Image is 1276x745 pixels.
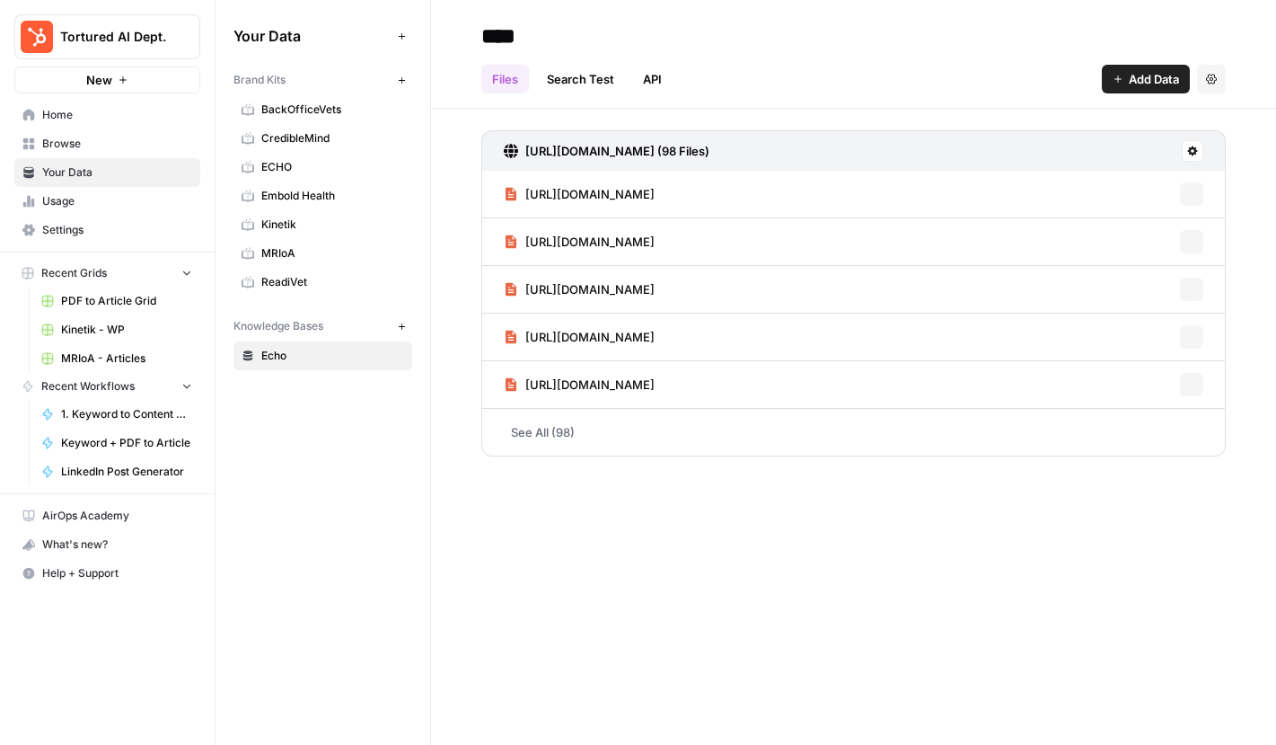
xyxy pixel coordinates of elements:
span: BackOfficeVets [261,102,404,118]
div: What's new? [15,531,199,558]
a: [URL][DOMAIN_NAME] [504,218,655,265]
span: Brand Kits [233,72,286,88]
a: [URL][DOMAIN_NAME] (98 Files) [504,131,709,171]
a: BackOfficeVets [233,95,412,124]
button: What's new? [14,530,200,559]
a: Home [14,101,200,129]
span: [URL][DOMAIN_NAME] [525,185,655,203]
h3: [URL][DOMAIN_NAME] (98 Files) [525,142,709,160]
span: [URL][DOMAIN_NAME] [525,328,655,346]
button: Workspace: Tortured AI Dept. [14,14,200,59]
a: [URL][DOMAIN_NAME] [504,314,655,360]
span: New [86,71,112,89]
span: MRIoA - Articles [61,350,192,367]
button: Help + Support [14,559,200,588]
a: CredibleMind [233,124,412,153]
a: LinkedIn Post Generator [33,457,200,486]
a: AirOps Academy [14,501,200,530]
a: Usage [14,187,200,216]
span: LinkedIn Post Generator [61,464,192,480]
span: Usage [42,193,192,209]
span: AirOps Academy [42,508,192,524]
a: 1. Keyword to Content Brief (incl. Outline) [33,400,200,429]
a: Your Data [14,158,200,187]
span: Keyword + PDF to Article [61,435,192,451]
span: Tortured AI Dept. [60,28,169,46]
span: Your Data [233,25,391,47]
button: Add Data [1102,65,1190,93]
a: ECHO [233,153,412,182]
a: Settings [14,216,200,244]
a: Kinetik [233,210,412,239]
span: Embold Health [261,188,404,204]
span: Your Data [42,164,192,181]
span: PDF to Article Grid [61,293,192,309]
span: ReadiVet [261,274,404,290]
a: API [632,65,673,93]
span: CredibleMind [261,130,404,146]
span: Home [42,107,192,123]
a: Browse [14,129,200,158]
span: Kinetik - WP [61,322,192,338]
span: Kinetik [261,217,404,233]
span: Recent Grids [41,265,107,281]
span: ECHO [261,159,404,175]
span: [URL][DOMAIN_NAME] [525,233,655,251]
a: [URL][DOMAIN_NAME] [504,361,655,408]
a: Embold Health [233,182,412,210]
a: Echo [233,341,412,370]
a: PDF to Article Grid [33,287,200,315]
a: ReadiVet [233,268,412,297]
button: Recent Grids [14,260,200,287]
a: See All (98) [481,409,1226,456]
span: Add Data [1129,70,1179,88]
a: Files [481,65,529,93]
span: 1. Keyword to Content Brief (incl. Outline) [61,406,192,422]
a: [URL][DOMAIN_NAME] [504,266,655,313]
a: [URL][DOMAIN_NAME] [504,171,655,217]
a: Kinetik - WP [33,315,200,344]
span: Browse [42,136,192,152]
button: Recent Workflows [14,373,200,400]
span: Knowledge Bases [233,318,323,334]
span: MRIoA [261,245,404,262]
a: MRIoA - Articles [33,344,200,373]
span: [URL][DOMAIN_NAME] [525,280,655,298]
span: [URL][DOMAIN_NAME] [525,376,655,394]
button: New [14,67,200,93]
span: Settings [42,222,192,238]
a: Keyword + PDF to Article [33,429,200,457]
span: Help + Support [42,565,192,581]
span: Recent Workflows [41,378,135,395]
img: Tortured AI Dept. Logo [21,21,53,53]
a: MRIoA [233,239,412,268]
span: Echo [261,348,404,364]
a: Search Test [536,65,625,93]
